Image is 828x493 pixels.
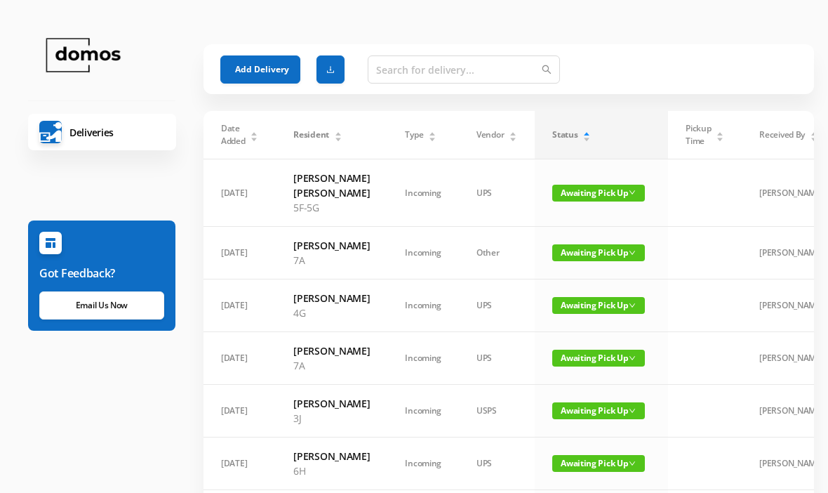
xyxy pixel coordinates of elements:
[293,238,370,253] h6: [PERSON_NAME]
[293,291,370,305] h6: [PERSON_NAME]
[203,159,276,227] td: [DATE]
[334,130,342,138] div: Sort
[583,130,591,134] i: icon: caret-up
[810,136,817,140] i: icon: caret-down
[716,130,724,138] div: Sort
[629,407,636,414] i: icon: down
[251,136,258,140] i: icon: caret-down
[293,358,370,373] p: 7A
[387,438,459,490] td: Incoming
[429,136,436,140] i: icon: caret-down
[509,130,517,138] div: Sort
[509,130,517,134] i: icon: caret-up
[552,455,645,472] span: Awaiting Pick Up
[716,130,724,134] i: icon: caret-up
[293,171,370,200] h6: [PERSON_NAME] [PERSON_NAME]
[716,136,724,140] i: icon: caret-down
[293,396,370,411] h6: [PERSON_NAME]
[583,136,591,140] i: icon: caret-down
[203,332,276,385] td: [DATE]
[582,130,591,138] div: Sort
[459,159,535,227] td: UPS
[387,227,459,280] td: Incoming
[552,297,645,314] span: Awaiting Pick Up
[334,136,342,140] i: icon: caret-down
[251,130,258,134] i: icon: caret-up
[459,438,535,490] td: UPS
[28,114,176,150] a: Deliveries
[293,449,370,464] h6: [PERSON_NAME]
[459,385,535,438] td: USPS
[203,227,276,280] td: [DATE]
[629,249,636,256] i: icon: down
[629,355,636,362] i: icon: down
[428,130,436,138] div: Sort
[220,55,300,84] button: Add Delivery
[293,129,329,141] span: Resident
[293,200,370,215] p: 5F-5G
[629,302,636,309] i: icon: down
[221,122,246,147] span: Date Added
[810,130,818,138] div: Sort
[552,129,577,141] span: Status
[387,385,459,438] td: Incoming
[250,130,258,138] div: Sort
[39,265,164,282] h6: Got Feedback?
[293,305,370,320] p: 4G
[429,130,436,134] i: icon: caret-up
[387,159,459,227] td: Incoming
[293,253,370,268] p: 7A
[405,129,423,141] span: Type
[552,244,645,261] span: Awaiting Pick Up
[387,280,459,332] td: Incoming
[459,227,535,280] td: Other
[542,65,552,74] i: icon: search
[293,464,370,478] p: 6H
[368,55,560,84] input: Search for delivery...
[39,291,164,320] a: Email Us Now
[334,130,342,134] i: icon: caret-up
[316,55,345,84] button: icon: download
[476,129,504,141] span: Vendor
[759,129,805,141] span: Received By
[552,402,645,419] span: Awaiting Pick Up
[552,350,645,367] span: Awaiting Pick Up
[203,438,276,490] td: [DATE]
[293,343,370,358] h6: [PERSON_NAME]
[459,280,535,332] td: UPS
[810,130,817,134] i: icon: caret-up
[203,280,276,332] td: [DATE]
[203,385,276,438] td: [DATE]
[629,460,636,467] i: icon: down
[686,122,711,147] span: Pickup Time
[552,185,645,202] span: Awaiting Pick Up
[629,189,636,196] i: icon: down
[293,411,370,426] p: 3J
[387,332,459,385] td: Incoming
[509,136,517,140] i: icon: caret-down
[459,332,535,385] td: UPS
